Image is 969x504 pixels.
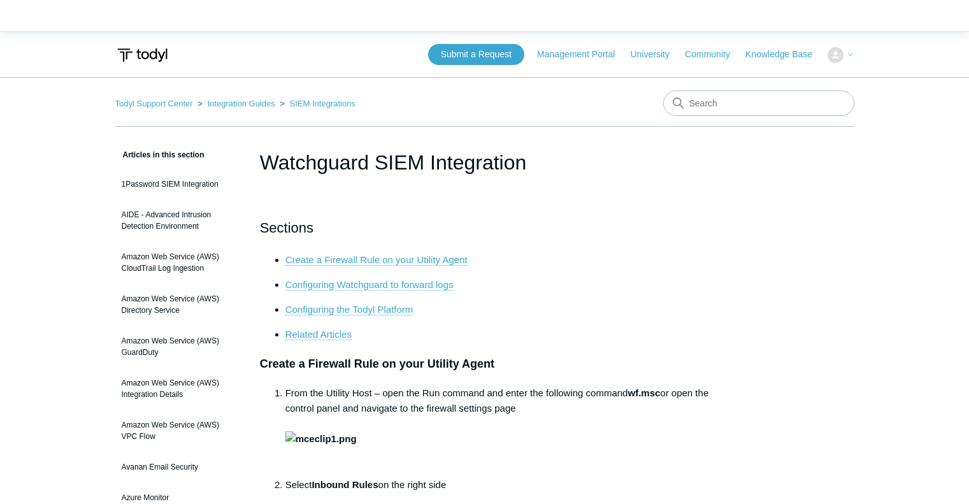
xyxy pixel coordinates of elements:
input: Search [663,90,854,116]
h2: Sections [260,217,710,239]
h1: Watchguard SIEM Integration [260,147,710,178]
a: AIDE - Advanced Intrusion Detection Environment [115,203,241,238]
span: Articles in this section [115,150,205,159]
a: Avanan Email Security [115,455,241,479]
a: Related Articles [285,329,352,340]
a: Amazon Web Service (AWS) VPC Flow [115,413,241,449]
li: SIEM Integrations [277,99,355,108]
li: Integration Guides [195,99,277,108]
a: University [630,48,682,61]
li: Todyl Support Center [115,99,196,108]
a: Integration Guides [207,99,275,108]
a: Todyl Support Center [115,99,193,108]
img: Todyl Support Center Help Center home page [115,43,169,67]
h3: Create a Firewall Rule on your Utility Agent [260,355,710,373]
a: Submit a Request [428,44,524,65]
li: From the Utility Host – open the Run command and enter the following command or open the control ... [285,385,710,477]
a: Amazon Web Service (AWS) Directory Service [115,287,241,322]
a: Configuring the Todyl Platform [285,304,413,315]
a: Community [685,48,743,61]
a: Amazon Web Service (AWS) GuardDuty [115,329,241,364]
a: 1Password SIEM Integration [115,172,241,196]
strong: Inbound Rules [312,479,378,490]
a: SIEM Integrations [290,99,355,108]
a: Management Portal [537,48,628,61]
a: Create a Firewall Rule on your Utility Agent [285,254,468,266]
a: Configuring Watchguard to forward logs [285,279,454,291]
a: Amazon Web Service (AWS) Integration Details [115,371,241,407]
strong: wf.msc [628,387,660,398]
img: mceclip1.png [285,431,357,447]
a: Knowledge Base [745,48,825,61]
a: Amazon Web Service (AWS) CloudTrail Log Ingestion [115,245,241,280]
